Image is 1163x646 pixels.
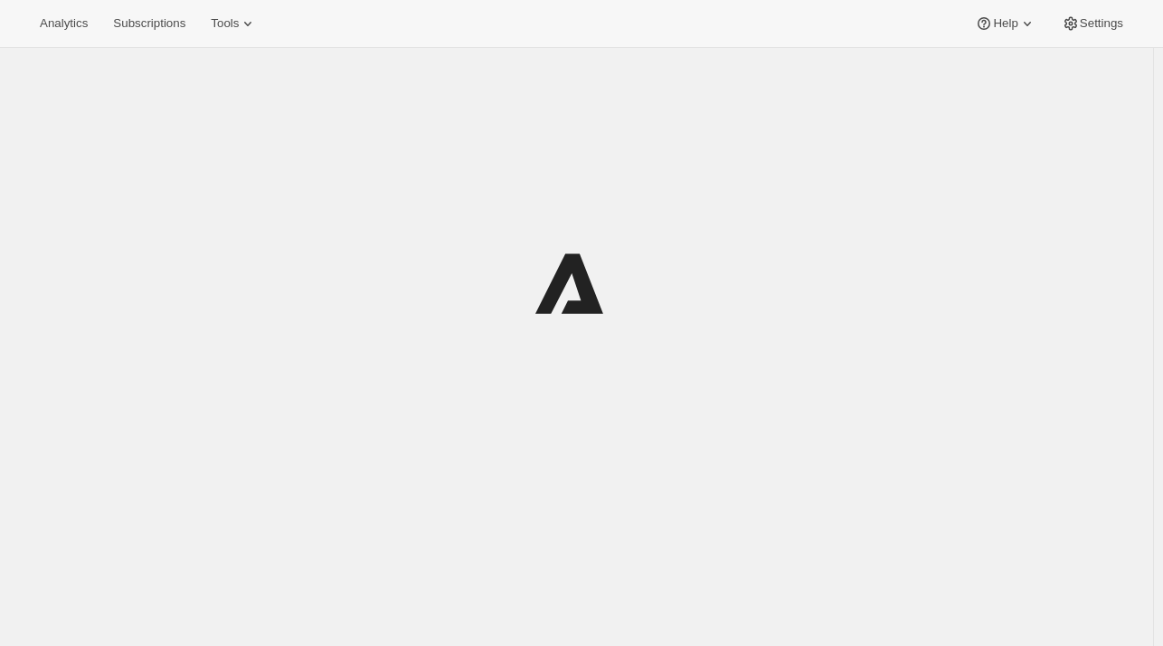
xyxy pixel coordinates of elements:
button: Subscriptions [102,11,196,36]
span: Analytics [40,16,88,31]
button: Analytics [29,11,99,36]
span: Settings [1080,16,1123,31]
button: Help [964,11,1046,36]
span: Tools [211,16,239,31]
button: Tools [200,11,268,36]
button: Settings [1051,11,1134,36]
span: Help [993,16,1017,31]
span: Subscriptions [113,16,185,31]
